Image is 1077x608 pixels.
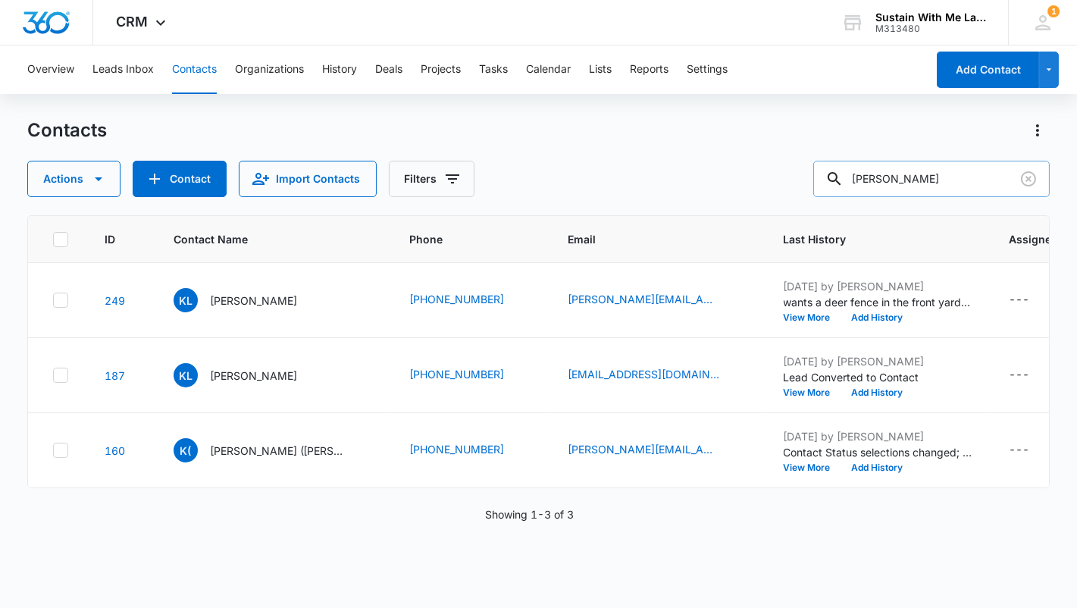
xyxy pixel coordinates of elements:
[568,231,725,247] span: Email
[784,313,841,322] button: View More
[1010,291,1030,309] div: ---
[1010,366,1030,384] div: ---
[410,231,510,247] span: Phone
[410,441,505,457] a: [PHONE_NUMBER]
[174,288,198,312] span: KL
[27,45,74,94] button: Overview
[389,161,474,197] button: Filters
[1016,167,1041,191] button: Clear
[105,444,125,457] a: Navigate to contact details page for Kristin (Kris) Atkins
[174,231,352,247] span: Contact Name
[174,363,198,387] span: KL
[485,506,574,522] p: Showing 1-3 of 3
[410,366,505,382] a: [PHONE_NUMBER]
[27,161,121,197] button: Actions
[105,369,125,382] a: Navigate to contact details page for Kristin Leimkuhler
[27,119,107,142] h1: Contacts
[410,441,532,459] div: Phone - +1 (415) 720-2604 - Select to Edit Field
[174,438,198,462] span: K(
[568,441,720,457] a: [PERSON_NAME][EMAIL_ADDRESS][PERSON_NAME][DOMAIN_NAME]
[1010,366,1057,384] div: Assigned To - - Select to Edit Field
[322,45,357,94] button: History
[172,45,217,94] button: Contacts
[105,294,125,307] a: Navigate to contact details page for Kris Lin
[1010,441,1057,459] div: Assigned To - - Select to Edit Field
[174,438,374,462] div: Contact Name - Kristin (Kris) Atkins - Select to Edit Field
[1047,5,1060,17] span: 1
[235,45,304,94] button: Organizations
[937,52,1039,88] button: Add Contact
[784,388,841,397] button: View More
[841,388,914,397] button: Add History
[479,45,508,94] button: Tasks
[210,368,297,384] p: [PERSON_NAME]
[174,288,324,312] div: Contact Name - Kris Lin - Select to Edit Field
[568,291,747,309] div: Email - Kris.Lin.bronner@gmail.com - Select to Edit Field
[1010,441,1030,459] div: ---
[375,45,402,94] button: Deals
[687,45,728,94] button: Settings
[784,444,973,460] p: Contact Status selections changed; None was removed and Customer was added.
[105,231,115,247] span: ID
[784,294,973,310] p: wants a deer fence in the front yard &amp; orchard
[1025,118,1050,143] button: Actions
[875,24,986,34] div: account id
[116,14,148,30] span: CRM
[784,428,973,444] p: [DATE] by [PERSON_NAME]
[174,363,324,387] div: Contact Name - Kristin Leimkuhler - Select to Edit Field
[568,441,747,459] div: Email - atkins.kristin@gmail.com - Select to Edit Field
[410,291,505,307] a: [PHONE_NUMBER]
[526,45,571,94] button: Calendar
[568,291,720,307] a: [PERSON_NAME][EMAIL_ADDRESS][PERSON_NAME][PERSON_NAME][DOMAIN_NAME]
[239,161,377,197] button: Import Contacts
[784,231,951,247] span: Last History
[875,11,986,24] div: account name
[410,366,532,384] div: Phone - (510) 847-0631 - Select to Edit Field
[210,443,346,459] p: [PERSON_NAME] ([PERSON_NAME]) [PERSON_NAME]
[784,369,973,385] p: Lead Converted to Contact
[813,161,1050,197] input: Search Contacts
[92,45,154,94] button: Leads Inbox
[133,161,227,197] button: Add Contact
[210,293,297,309] p: [PERSON_NAME]
[568,366,720,382] a: [EMAIL_ADDRESS][DOMAIN_NAME]
[784,353,973,369] p: [DATE] by [PERSON_NAME]
[589,45,612,94] button: Lists
[841,313,914,322] button: Add History
[1010,291,1057,309] div: Assigned To - - Select to Edit Field
[410,291,532,309] div: Phone - (760) 807-6202 - Select to Edit Field
[568,366,747,384] div: Email - leimgal@gmail.com - Select to Edit Field
[421,45,461,94] button: Projects
[784,278,973,294] p: [DATE] by [PERSON_NAME]
[630,45,668,94] button: Reports
[784,463,841,472] button: View More
[1047,5,1060,17] div: notifications count
[841,463,914,472] button: Add History
[1010,231,1075,247] span: Assigned To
